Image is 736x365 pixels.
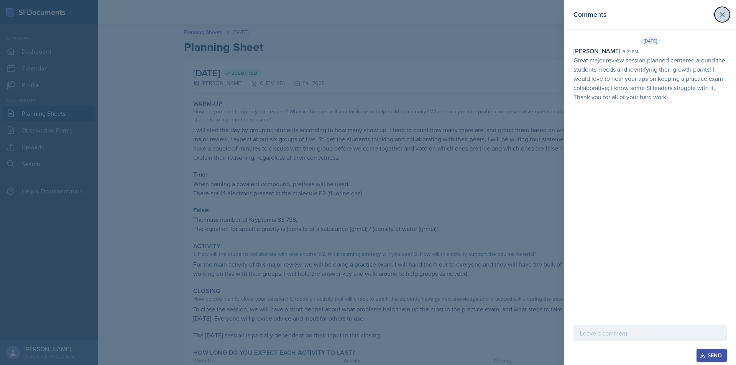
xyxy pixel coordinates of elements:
div: Send [701,352,722,358]
button: Send [697,349,727,362]
div: [PERSON_NAME] [573,46,620,56]
div: 8:21 pm [623,48,638,55]
p: Great major review session planned centered around the students' needs and identifying their grow... [573,56,727,101]
h2: Comments [573,9,606,20]
span: [DATE] [640,37,660,45]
